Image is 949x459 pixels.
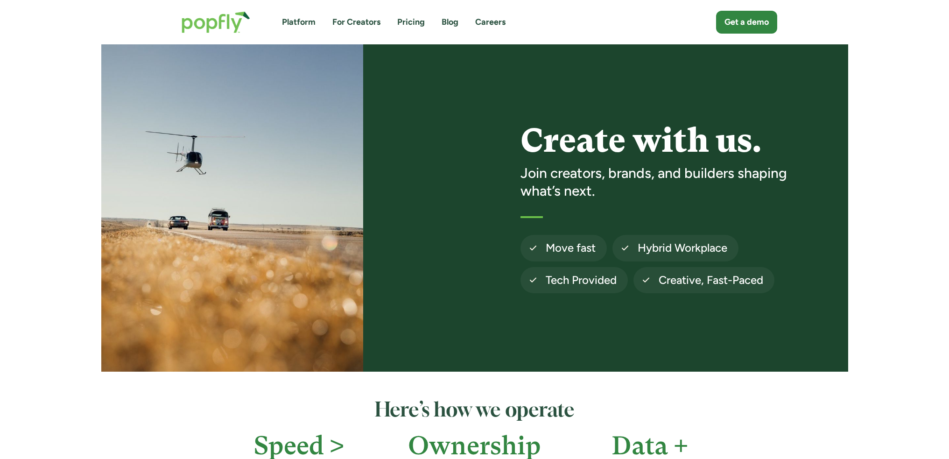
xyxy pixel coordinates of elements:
[397,16,425,28] a: Pricing
[442,16,458,28] a: Blog
[716,11,777,34] a: Get a demo
[282,16,316,28] a: Platform
[520,164,802,199] h3: Join creators, brands, and builders shaping what’s next.
[546,273,617,288] h4: Tech Provided
[172,2,260,42] a: home
[546,240,596,255] h4: Move fast
[638,240,727,255] h4: Hybrid Workplace
[520,123,802,159] h1: Create with us.
[228,400,721,422] h2: Here’s how we operate
[659,273,763,288] h4: Creative, Fast-Paced
[475,16,506,28] a: Careers
[332,16,380,28] a: For Creators
[724,16,769,28] div: Get a demo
